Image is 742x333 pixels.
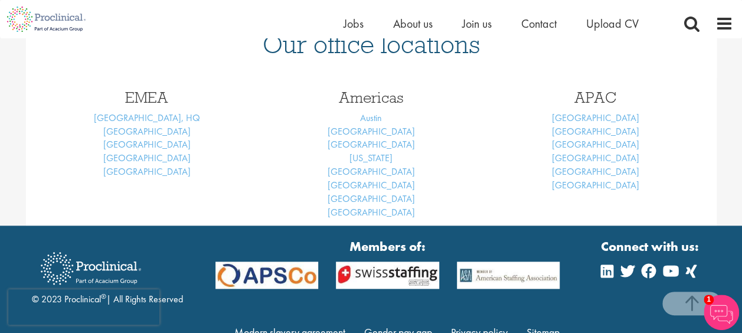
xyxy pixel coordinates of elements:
a: About us [393,16,433,31]
span: 1 [704,295,714,305]
a: [GEOGRAPHIC_DATA] [103,152,191,164]
a: [GEOGRAPHIC_DATA] [552,179,639,191]
a: [GEOGRAPHIC_DATA] [552,125,639,138]
a: Upload CV [586,16,639,31]
a: [GEOGRAPHIC_DATA] [552,165,639,178]
h3: Americas [268,90,475,105]
a: [GEOGRAPHIC_DATA] [552,138,639,151]
a: Austin [360,112,382,124]
a: [GEOGRAPHIC_DATA] [103,138,191,151]
a: [GEOGRAPHIC_DATA] [328,192,415,205]
a: Contact [521,16,557,31]
a: [GEOGRAPHIC_DATA], HQ [94,112,200,124]
img: Proclinical Recruitment [32,244,150,293]
img: Chatbot [704,295,739,330]
img: APSCo [448,262,568,289]
a: [GEOGRAPHIC_DATA] [328,165,415,178]
a: [GEOGRAPHIC_DATA] [103,165,191,178]
a: [GEOGRAPHIC_DATA] [328,179,415,191]
a: Jobs [344,16,364,31]
h3: EMEA [44,90,250,105]
a: Join us [462,16,492,31]
h3: APAC [492,90,699,105]
strong: Members of: [215,237,560,256]
div: © 2023 Proclinical | All Rights Reserved [32,243,183,306]
iframe: reCAPTCHA [8,289,159,325]
img: APSCo [327,262,447,289]
a: [US_STATE] [349,152,393,164]
a: [GEOGRAPHIC_DATA] [328,206,415,218]
a: [GEOGRAPHIC_DATA] [552,112,639,124]
h1: Our office locations [44,31,699,57]
a: [GEOGRAPHIC_DATA] [552,152,639,164]
img: APSCo [207,262,327,289]
a: [GEOGRAPHIC_DATA] [103,125,191,138]
a: [GEOGRAPHIC_DATA] [328,138,415,151]
a: [GEOGRAPHIC_DATA] [328,125,415,138]
strong: Connect with us: [601,237,701,256]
